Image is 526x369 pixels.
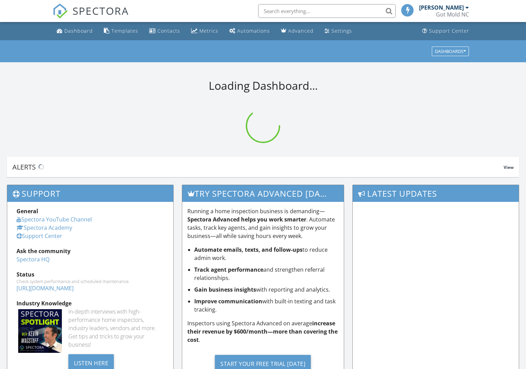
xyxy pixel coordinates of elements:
strong: Improve communication [194,297,262,305]
a: Advanced [278,25,316,37]
img: The Best Home Inspection Software - Spectora [53,3,68,19]
div: Templates [111,28,138,34]
div: Alerts [12,162,504,172]
a: Dashboard [54,25,96,37]
a: Metrics [188,25,221,37]
div: Contacts [157,28,180,34]
a: [URL][DOMAIN_NAME] [17,284,74,292]
div: Automations [237,28,270,34]
a: Support Center [419,25,472,37]
div: In-depth interviews with high-performance home inspectors, industry leaders, vendors and more. Ge... [68,307,164,349]
a: Automations (Basic) [227,25,273,37]
div: Dashboard [64,28,93,34]
div: Status [17,270,164,279]
strong: General [17,207,38,215]
strong: Track agent performance [194,266,263,273]
strong: Spectora Advanced helps you work smarter [187,216,306,223]
h3: Try spectora advanced [DATE] [182,185,344,202]
p: Running a home inspection business is demanding— . Automate tasks, track key agents, and gain ins... [187,207,339,240]
a: Templates [101,25,141,37]
li: to reduce admin work. [194,246,339,262]
div: Advanced [288,28,314,34]
a: Spectora HQ [17,256,50,263]
a: Spectora YouTube Channel [17,216,92,223]
p: Inspectors using Spectora Advanced on average . [187,319,339,344]
h3: Latest Updates [353,185,519,202]
a: Settings [322,25,355,37]
a: Support Center [17,232,62,240]
div: [PERSON_NAME] [419,4,464,11]
span: View [504,164,514,170]
div: Support Center [429,28,469,34]
div: Metrics [199,28,218,34]
a: Listen Here [68,359,114,367]
li: with built-in texting and task tracking. [194,297,339,314]
button: Dashboards [432,46,469,56]
input: Search everything... [258,4,396,18]
li: and strengthen referral relationships. [194,265,339,282]
a: Contacts [146,25,183,37]
div: Settings [331,28,352,34]
li: with reporting and analytics. [194,285,339,294]
span: SPECTORA [73,3,129,18]
div: Ask the community [17,247,164,255]
strong: increase their revenue by $600/month—more than covering the cost [187,319,338,344]
img: Spectoraspolightmain [18,309,62,353]
a: SPECTORA [53,9,129,24]
div: Industry Knowledge [17,299,164,307]
div: Check system performance and scheduled maintenance. [17,279,164,284]
h3: Support [7,185,173,202]
div: Got Mold NC [436,11,469,18]
div: Dashboards [435,49,466,54]
a: Spectora Academy [17,224,72,231]
strong: Gain business insights [194,286,256,293]
strong: Automate emails, texts, and follow-ups [194,246,303,253]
